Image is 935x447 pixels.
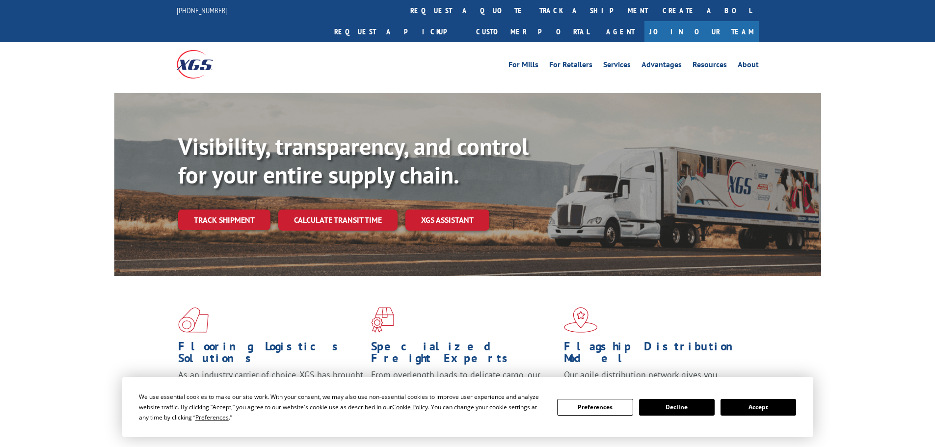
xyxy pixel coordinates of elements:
[508,61,538,72] a: For Mills
[195,413,229,421] span: Preferences
[122,377,813,437] div: Cookie Consent Prompt
[738,61,759,72] a: About
[139,392,545,422] div: We use essential cookies to make our site work. With your consent, we may also use non-essential ...
[549,61,592,72] a: For Retailers
[557,399,633,416] button: Preferences
[178,210,270,230] a: Track shipment
[178,369,363,404] span: As an industry carrier of choice, XGS has brought innovation and dedication to flooring logistics...
[564,341,749,369] h1: Flagship Distribution Model
[392,403,428,411] span: Cookie Policy
[469,21,596,42] a: Customer Portal
[596,21,644,42] a: Agent
[178,307,209,333] img: xgs-icon-total-supply-chain-intelligence-red
[177,5,228,15] a: [PHONE_NUMBER]
[693,61,727,72] a: Resources
[644,21,759,42] a: Join Our Team
[405,210,489,231] a: XGS ASSISTANT
[371,307,394,333] img: xgs-icon-focused-on-flooring-red
[278,210,398,231] a: Calculate transit time
[371,369,557,413] p: From overlength loads to delicate cargo, our experienced staff knows the best way to move your fr...
[327,21,469,42] a: Request a pickup
[564,369,745,392] span: Our agile distribution network gives you nationwide inventory management on demand.
[178,341,364,369] h1: Flooring Logistics Solutions
[371,341,557,369] h1: Specialized Freight Experts
[178,131,529,190] b: Visibility, transparency, and control for your entire supply chain.
[603,61,631,72] a: Services
[639,399,715,416] button: Decline
[721,399,796,416] button: Accept
[564,307,598,333] img: xgs-icon-flagship-distribution-model-red
[641,61,682,72] a: Advantages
